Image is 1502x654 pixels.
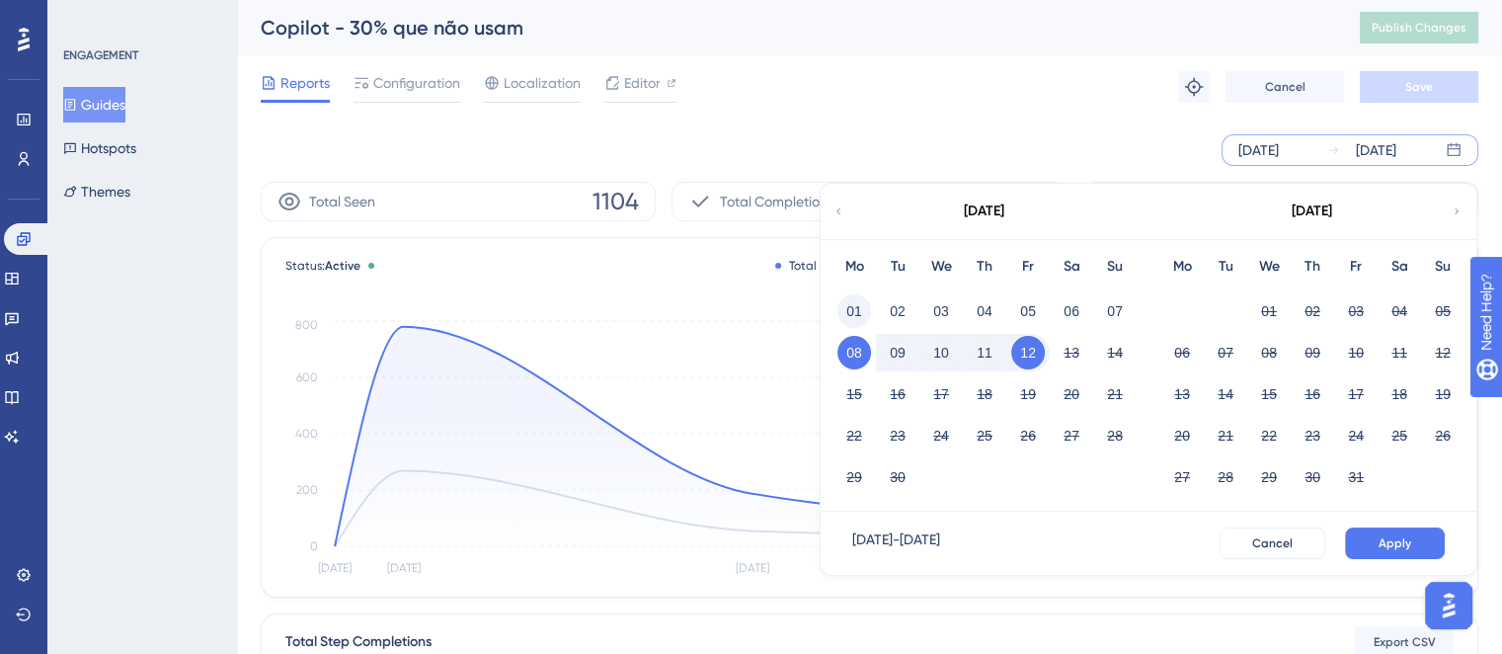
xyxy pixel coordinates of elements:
button: Hotspots [63,130,136,166]
button: 03 [1339,294,1373,328]
div: ENGAGEMENT [63,47,138,63]
button: 24 [924,419,958,452]
span: Apply [1379,535,1411,551]
button: 29 [837,460,871,494]
div: [DATE] [1238,138,1279,162]
button: 13 [1055,336,1088,369]
button: 25 [1383,419,1416,452]
span: Export CSV [1374,634,1436,650]
div: Sa [1050,255,1093,279]
tspan: [DATE] [387,561,421,575]
div: [DATE] [964,200,1004,223]
button: Cancel [1220,528,1325,559]
button: Save [1360,71,1478,103]
button: 26 [1011,419,1045,452]
div: Su [1093,255,1137,279]
span: Cancel [1265,79,1305,95]
button: 14 [1209,377,1242,411]
div: Sa [1378,255,1421,279]
div: We [1247,255,1291,279]
button: 16 [881,377,914,411]
button: 12 [1426,336,1460,369]
button: 24 [1339,419,1373,452]
div: Tu [876,255,919,279]
span: Active [325,259,360,273]
button: 06 [1165,336,1199,369]
button: 21 [1209,419,1242,452]
button: 07 [1098,294,1132,328]
button: 28 [1098,419,1132,452]
button: Publish Changes [1360,12,1478,43]
button: 05 [1011,294,1045,328]
button: 23 [881,419,914,452]
div: Th [963,255,1006,279]
span: Total Seen [309,190,375,213]
iframe: UserGuiding AI Assistant Launcher [1419,576,1478,635]
div: Tu [1204,255,1247,279]
span: Need Help? [46,5,123,29]
button: 17 [1339,377,1373,411]
button: 02 [881,294,914,328]
button: 12 [1011,336,1045,369]
button: 28 [1209,460,1242,494]
div: Mo [1160,255,1204,279]
button: Cancel [1225,71,1344,103]
div: [DATE] [1356,138,1396,162]
div: Su [1421,255,1464,279]
div: Th [1291,255,1334,279]
div: Copilot - 30% que não usam [261,14,1310,41]
button: 25 [968,419,1001,452]
button: 26 [1426,419,1460,452]
button: 31 [1339,460,1373,494]
button: 01 [1252,294,1286,328]
button: 23 [1296,419,1329,452]
span: Editor [624,71,661,95]
button: 21 [1098,377,1132,411]
div: [DATE] - [DATE] [852,528,940,559]
button: Themes [63,174,130,209]
span: Configuration [373,71,460,95]
button: 09 [1296,336,1329,369]
button: 14 [1098,336,1132,369]
button: 13 [1165,377,1199,411]
tspan: 600 [296,370,318,384]
button: 08 [1252,336,1286,369]
button: 05 [1426,294,1460,328]
div: Fr [1334,255,1378,279]
button: 27 [1165,460,1199,494]
button: 07 [1209,336,1242,369]
button: 10 [924,336,958,369]
span: Save [1405,79,1433,95]
tspan: [DATE] [735,561,768,575]
button: Apply [1345,528,1445,559]
button: 17 [924,377,958,411]
button: 30 [1296,460,1329,494]
button: 22 [837,419,871,452]
div: [DATE] [1292,200,1332,223]
button: 11 [1383,336,1416,369]
div: We [919,255,963,279]
button: 15 [1252,377,1286,411]
span: Cancel [1252,535,1293,551]
button: 30 [881,460,914,494]
button: 19 [1426,377,1460,411]
tspan: [DATE] [318,561,352,575]
tspan: 400 [295,427,318,441]
div: Mo [832,255,876,279]
button: 06 [1055,294,1088,328]
div: Total Step Completions [285,630,432,654]
tspan: 200 [296,483,318,497]
span: 1104 [593,186,639,217]
button: 16 [1296,377,1329,411]
button: 04 [1383,294,1416,328]
button: 20 [1055,377,1088,411]
button: 29 [1252,460,1286,494]
button: 02 [1296,294,1329,328]
button: 04 [968,294,1001,328]
button: 10 [1339,336,1373,369]
button: 08 [837,336,871,369]
div: Fr [1006,255,1050,279]
span: Localization [504,71,581,95]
